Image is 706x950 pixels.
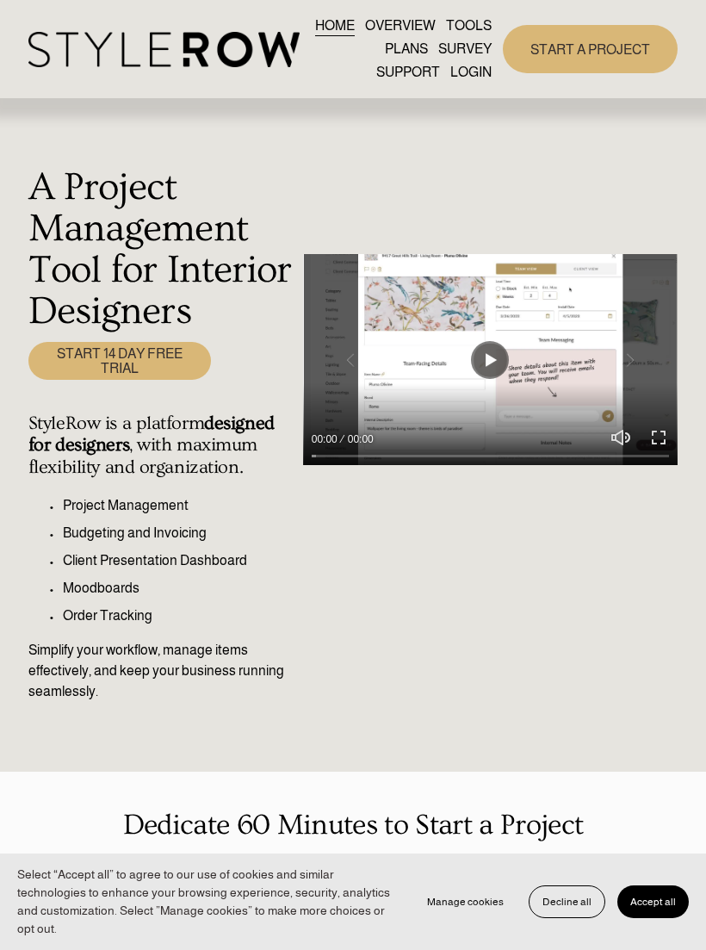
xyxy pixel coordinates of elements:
[63,523,294,543] p: Budgeting and Invoicing
[315,14,355,37] a: HOME
[312,431,342,448] div: Current time
[365,14,436,37] a: OVERVIEW
[28,167,294,332] h1: A Project Management Tool for Interior Designers
[28,342,211,379] a: START 14 DAY FREE TRIAL
[630,896,676,908] span: Accept all
[63,550,294,571] p: Client Presentation Dashboard
[438,38,492,61] a: SURVEY
[28,804,678,848] p: Dedicate 60 Minutes to Start a Project
[427,896,504,908] span: Manage cookies
[28,640,294,702] p: Simplify your workflow, manage items effectively, and keep your business running seamlessly.
[28,413,279,456] strong: designed for designers
[342,431,378,448] div: Duration
[63,578,294,599] p: Moodboards
[503,25,678,72] a: START A PROJECT
[28,413,294,479] h4: StyleRow is a platform , with maximum flexibility and organization.
[63,495,294,516] p: Project Management
[63,605,294,626] p: Order Tracking
[542,896,591,908] span: Decline all
[446,14,492,37] a: TOOLS
[471,341,509,379] button: Play
[450,61,492,84] a: LOGIN
[376,62,440,83] span: SUPPORT
[28,32,300,67] img: StyleRow
[376,61,440,84] a: folder dropdown
[17,866,397,938] p: Select “Accept all” to agree to our use of cookies and similar technologies to enhance your brows...
[617,885,689,918] button: Accept all
[312,450,670,463] input: Seek
[385,38,428,61] a: PLANS
[529,885,605,918] button: Decline all
[414,885,517,918] button: Manage cookies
